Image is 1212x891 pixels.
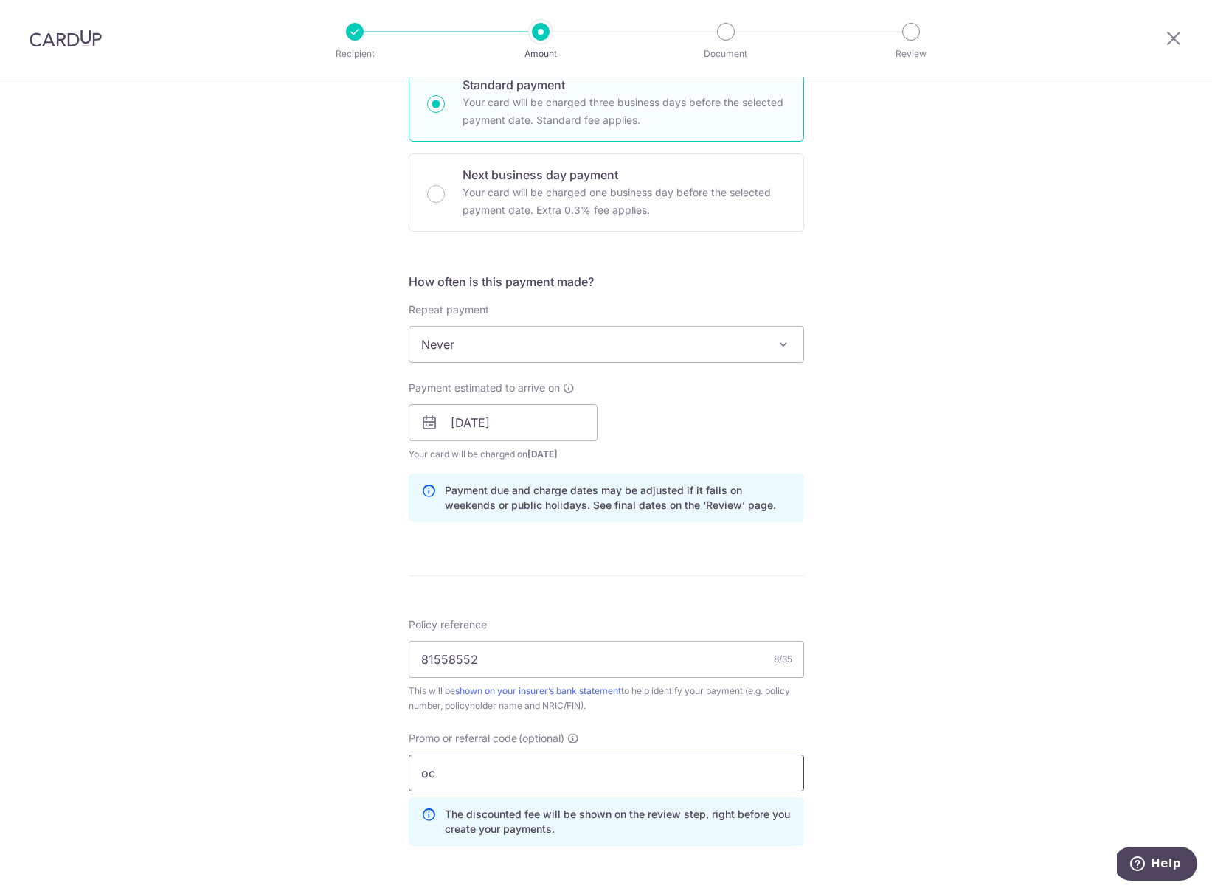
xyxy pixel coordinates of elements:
[409,326,804,363] span: Never
[1117,847,1197,884] iframe: Opens a widget where you can find more information
[445,483,792,513] p: Payment due and charge dates may be adjusted if it falls on weekends or public holidays. See fina...
[463,166,786,184] p: Next business day payment
[409,447,598,462] span: Your card will be charged on
[455,685,621,696] a: shown on your insurer’s bank statement
[409,327,803,362] span: Never
[856,46,966,61] p: Review
[774,652,792,667] div: 8/35
[671,46,780,61] p: Document
[527,448,558,460] span: [DATE]
[409,404,598,441] input: DD / MM / YYYY
[463,76,786,94] p: Standard payment
[486,46,595,61] p: Amount
[445,807,792,836] p: The discounted fee will be shown on the review step, right before you create your payments.
[409,617,487,632] label: Policy reference
[409,273,804,291] h5: How often is this payment made?
[463,94,786,129] p: Your card will be charged three business days before the selected payment date. Standard fee appl...
[409,684,804,713] div: This will be to help identify your payment (e.g. policy number, policyholder name and NRIC/FIN).
[409,302,489,317] label: Repeat payment
[300,46,409,61] p: Recipient
[409,731,517,746] span: Promo or referral code
[463,184,786,219] p: Your card will be charged one business day before the selected payment date. Extra 0.3% fee applies.
[409,381,560,395] span: Payment estimated to arrive on
[30,30,102,47] img: CardUp
[519,731,564,746] span: (optional)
